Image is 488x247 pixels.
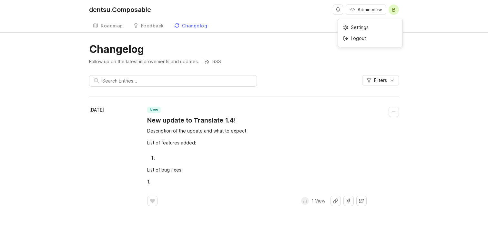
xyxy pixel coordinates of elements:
div: List of features added: [147,139,367,146]
h1: Changelog [89,43,399,56]
button: Filters [362,75,399,85]
a: RSS [205,58,221,65]
div: 1. [147,178,367,185]
p: Follow up on the latest improvements and updates. [89,58,199,65]
button: B [389,5,399,15]
a: Roadmap [89,19,127,33]
a: Changelog [170,19,211,33]
button: Share on X [356,196,367,206]
button: Collapse changelog entry [389,107,399,117]
a: Feedback [129,19,168,33]
p: Logout [351,35,366,42]
div: Roadmap [101,24,123,28]
div: Description of the update and what to expect [147,127,367,134]
a: New update to Translate 1.4! [147,116,236,125]
p: RSS [212,58,221,65]
button: Share link [330,196,341,206]
div: Feedback [141,24,164,28]
button: Notifications [333,5,343,15]
a: Settings [338,22,402,33]
p: 1 View [311,198,325,204]
div: Changelog [182,24,208,28]
p: Settings [351,24,369,31]
input: Search Entries... [102,77,252,84]
button: Share on Facebook [343,196,354,206]
button: Admin view [346,5,386,15]
span: Admin view [358,6,382,13]
span: Filters [374,77,387,84]
div: dentsu.Composable [89,6,151,13]
p: new [150,107,158,113]
div: List of bug fixes: [147,166,367,173]
time: [DATE] [89,107,104,113]
span: B [392,6,396,14]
